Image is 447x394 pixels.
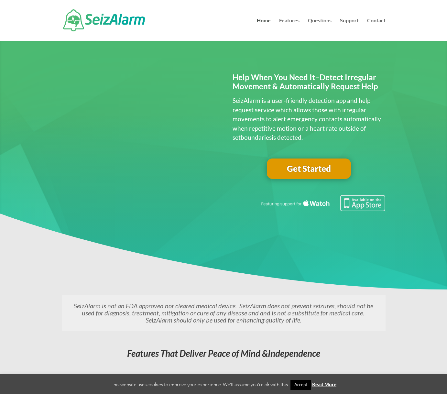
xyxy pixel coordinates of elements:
[308,18,332,41] a: Questions
[257,18,271,41] a: Home
[340,18,359,41] a: Support
[268,348,320,359] span: Independence
[290,380,311,390] a: Accept
[111,381,336,388] span: This website uses cookies to improve your experience. We'll assume you're ok with this.
[233,96,386,142] p: SeizAlarm is a user-friendly detection app and help request service which allows those with irreg...
[267,159,351,179] a: Get Started
[63,9,145,31] img: SeizAlarm
[127,348,320,359] em: Features That Deliver Peace of Mind &
[367,18,386,41] a: Contact
[74,302,373,324] em: SeizAlarm is not an FDA approved nor cleared medical device. SeizAlarm does not prevent seizures,...
[241,134,272,141] span: boundaries
[233,73,386,95] h2: Help When You Need It–Detect Irregular Movement & Automatically Request Help
[260,195,386,211] img: Seizure detection available in the Apple App Store.
[389,369,440,387] iframe: Help widget launcher
[260,205,386,213] a: Featuring seizure detection support for the Apple Watch
[312,381,336,387] a: Read More
[279,18,300,41] a: Features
